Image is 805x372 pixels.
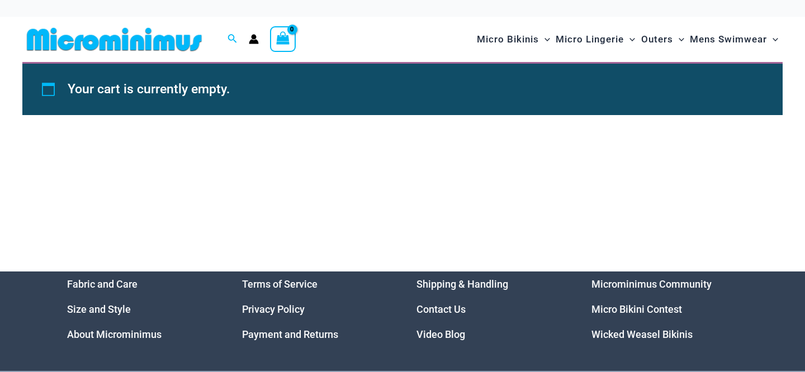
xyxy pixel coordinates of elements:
[242,328,338,340] a: Payment and Returns
[67,271,214,347] nav: Menu
[416,271,563,347] aside: Footer Widget 3
[673,25,684,54] span: Menu Toggle
[270,26,296,52] a: View Shopping Cart, empty
[591,271,738,347] aside: Footer Widget 4
[641,25,673,54] span: Outers
[690,25,767,54] span: Mens Swimwear
[228,32,238,46] a: Search icon link
[242,303,305,315] a: Privacy Policy
[624,25,635,54] span: Menu Toggle
[553,22,638,56] a: Micro LingerieMenu ToggleMenu Toggle
[416,303,466,315] a: Contact Us
[638,22,687,56] a: OutersMenu ToggleMenu Toggle
[22,27,206,52] img: MM SHOP LOGO FLAT
[242,271,389,347] aside: Footer Widget 2
[67,278,138,290] a: Fabric and Care
[416,278,508,290] a: Shipping & Handling
[474,22,553,56] a: Micro BikinisMenu ToggleMenu Toggle
[556,25,624,54] span: Micro Lingerie
[767,25,778,54] span: Menu Toggle
[22,142,166,175] a: Return to shop
[591,278,712,290] a: Microminimus Community
[416,328,465,340] a: Video Blog
[591,328,693,340] a: Wicked Weasel Bikinis
[472,21,783,58] nav: Site Navigation
[416,271,563,347] nav: Menu
[67,328,162,340] a: About Microminimus
[591,303,682,315] a: Micro Bikini Contest
[22,62,783,115] div: Your cart is currently empty.
[477,25,539,54] span: Micro Bikinis
[687,22,781,56] a: Mens SwimwearMenu ToggleMenu Toggle
[249,34,259,44] a: Account icon link
[242,278,318,290] a: Terms of Service
[539,25,550,54] span: Menu Toggle
[242,271,389,347] nav: Menu
[591,271,738,347] nav: Menu
[67,303,131,315] a: Size and Style
[67,271,214,347] aside: Footer Widget 1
